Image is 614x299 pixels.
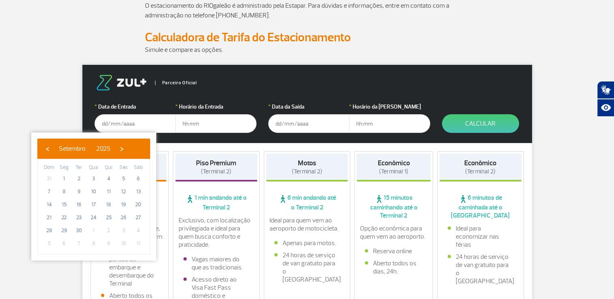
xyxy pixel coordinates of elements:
span: 10 [117,237,130,250]
input: dd/mm/aaaa [268,114,349,133]
h2: Calculadora de Tarifa do Estacionamento [145,30,470,45]
span: 5 [117,172,130,185]
span: 10 [87,185,100,198]
span: 3 [87,172,100,185]
li: Apenas para motos. [274,239,340,247]
button: Calcular [442,114,519,133]
span: 14 [43,198,56,211]
bs-datepicker-container: calendar [31,132,156,261]
span: 9 [72,185,85,198]
strong: Motos [298,159,316,167]
span: 2 [102,224,115,237]
input: dd/mm/aaaa [95,114,176,133]
span: 6 min andando até o Terminal 2 [266,194,348,211]
span: 11 [132,237,145,250]
span: 5 [43,237,56,250]
button: › [116,143,128,155]
span: 6 [132,172,145,185]
span: 25 [102,211,115,224]
label: Horário da Entrada [175,103,256,111]
p: O estacionamento do RIOgaleão é administrado pela Estapar. Para dúvidas e informações, entre em c... [145,1,470,20]
span: Setembro [59,145,86,153]
span: 19 [117,198,130,211]
span: 1 [87,224,100,237]
label: Horário da [PERSON_NAME] [349,103,430,111]
span: 20 [132,198,145,211]
button: Setembro [54,143,91,155]
li: Vagas maiores do que as tradicionais. [183,255,249,271]
span: 6 minutos de caminhada até o [GEOGRAPHIC_DATA] [439,194,521,220]
span: 15 minutos caminhando até o Terminal 2 [357,194,431,220]
p: Exclusivo, com localização privilegiada e ideal para quem busca conforto e praticidade. [179,216,254,249]
span: 18 [102,198,115,211]
button: Abrir tradutor de língua de sinais. [597,81,614,99]
li: Ideal para economizar nas férias [448,224,513,249]
span: (Terminal 2) [201,168,231,175]
label: Data de Entrada [95,103,176,111]
span: 15 [58,198,71,211]
span: 6 [58,237,71,250]
th: weekday [101,163,116,172]
th: weekday [116,163,131,172]
strong: Piso Premium [196,159,236,167]
div: Plugin de acessibilidade da Hand Talk. [597,81,614,117]
th: weekday [86,163,101,172]
span: 4 [102,172,115,185]
span: 2 [72,172,85,185]
span: 12 [117,185,130,198]
span: (Terminal 2) [465,168,496,175]
span: 1 min andando até o Terminal 2 [175,194,257,211]
th: weekday [131,163,146,172]
input: hh:mm [349,114,430,133]
span: 8 [58,185,71,198]
span: 28 [43,224,56,237]
li: Fácil acesso aos pontos de embarque e desembarque do Terminal [101,247,159,288]
span: 26 [117,211,130,224]
th: weekday [42,163,57,172]
li: Reserva online [365,247,422,255]
li: 24 horas de serviço de van gratuito para o [GEOGRAPHIC_DATA] [448,253,513,285]
button: Abrir recursos assistivos. [597,99,614,117]
span: 21 [43,211,56,224]
th: weekday [57,163,72,172]
span: 23 [72,211,85,224]
span: 2025 [96,145,110,153]
span: 3 [117,224,130,237]
span: 9 [102,237,115,250]
span: 4 [132,224,145,237]
li: 24 horas de serviço de van gratuito para o [GEOGRAPHIC_DATA] [274,251,340,284]
input: hh:mm [175,114,256,133]
p: Opção econômica para quem vem ao aeroporto. [360,224,427,241]
bs-datepicker-navigation-view: ​ ​ ​ [41,143,128,152]
span: 30 [72,224,85,237]
span: 22 [58,211,71,224]
span: 29 [58,224,71,237]
span: 27 [132,211,145,224]
span: 31 [43,172,56,185]
p: Simule e compare as opções. [145,45,470,55]
strong: Econômico [464,159,496,167]
span: 8 [87,237,100,250]
span: 11 [102,185,115,198]
button: 2025 [91,143,116,155]
span: 24 [87,211,100,224]
span: (Terminal 1) [379,168,408,175]
th: weekday [71,163,86,172]
label: Data da Saída [268,103,349,111]
p: Ideal para quem vem ao aeroporto de motocicleta. [269,216,345,233]
span: 7 [43,185,56,198]
span: 16 [72,198,85,211]
li: Aberto todos os dias, 24h. [365,259,422,276]
span: (Terminal 2) [292,168,322,175]
img: logo-zul.png [95,75,148,90]
span: 1 [58,172,71,185]
span: 13 [132,185,145,198]
strong: Econômico [378,159,410,167]
button: ‹ [41,143,54,155]
span: 7 [72,237,85,250]
span: Parceiro Oficial [155,81,197,85]
span: 17 [87,198,100,211]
